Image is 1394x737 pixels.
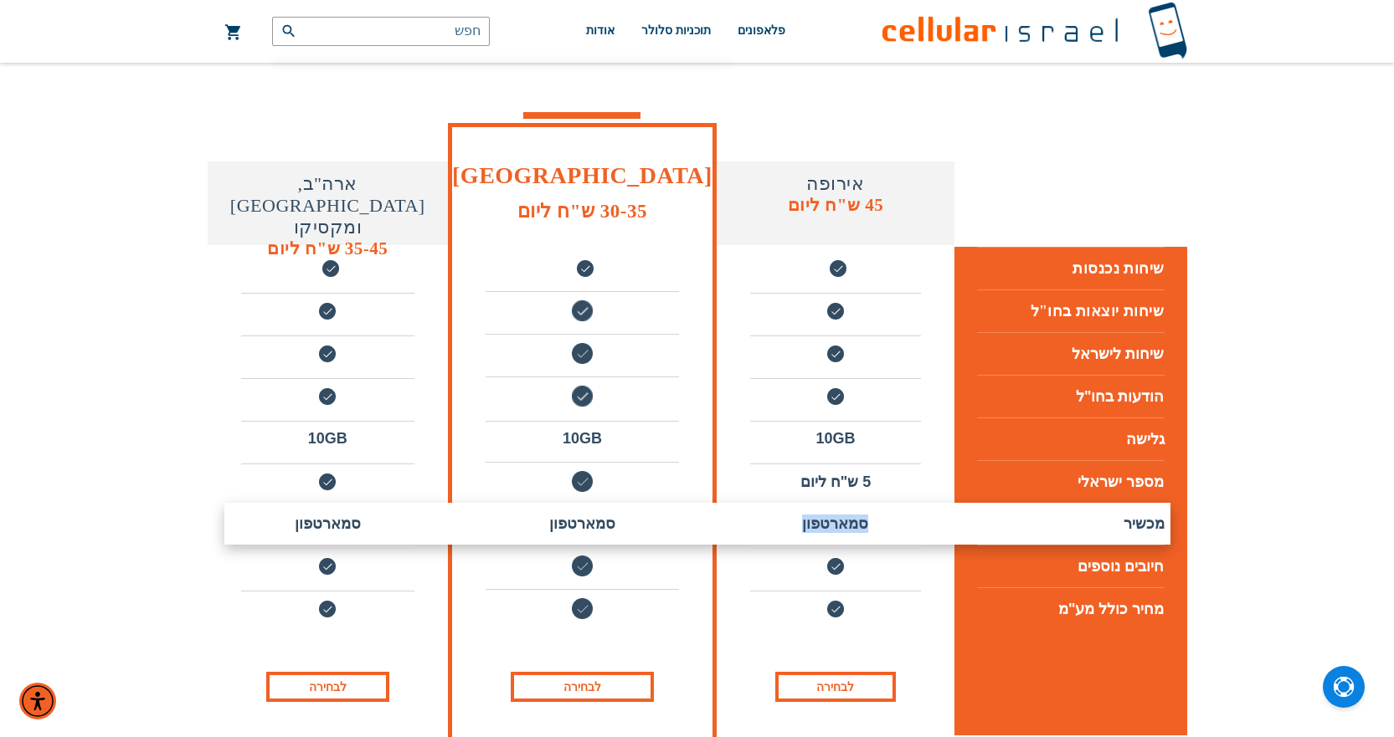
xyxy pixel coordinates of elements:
[977,460,1165,503] li: מספר ישראלי
[977,417,1165,460] li: גלישה
[977,289,1165,332] h5: שיחות יוצאות בחו"ל
[977,545,1165,587] li: חיובים נוספים
[977,503,1165,545] li: מכשיר
[19,683,56,719] div: תפריט נגישות
[241,421,415,456] li: 10GB
[272,17,490,46] input: חפש
[641,24,711,37] span: תוכניות סלולר
[266,672,390,702] a: לבחירה
[750,463,921,499] li: 5 ש"ח ליום
[750,506,921,541] li: סמארטפון
[511,672,654,702] a: לבחירה
[208,173,449,238] h4: ארה"ב, [GEOGRAPHIC_DATA] ומקסיקו
[738,24,785,37] span: פלאפונים
[241,506,415,541] li: סמארטפון
[486,506,679,541] li: סמארטפון
[717,195,954,216] h5: 45 ש"ח ליום
[977,247,1165,289] h5: שיחות נכנסות
[586,24,615,37] span: אודות
[977,375,1165,417] li: הודעות בחו"ל
[452,163,712,188] h1: [GEOGRAPHIC_DATA]
[750,421,921,456] li: 10GB
[208,238,449,259] h5: 35-45 ש"ח ליום
[977,587,1165,630] li: מחיר כולל מע"מ
[717,173,954,195] h4: אירופה
[452,195,712,228] h2: 30-35 ש"ח ליום
[882,2,1187,61] img: לוגו סלולר ישראל
[977,332,1165,375] li: שיחות לישראל
[486,421,679,456] li: 10GB
[775,672,896,702] a: לבחירה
